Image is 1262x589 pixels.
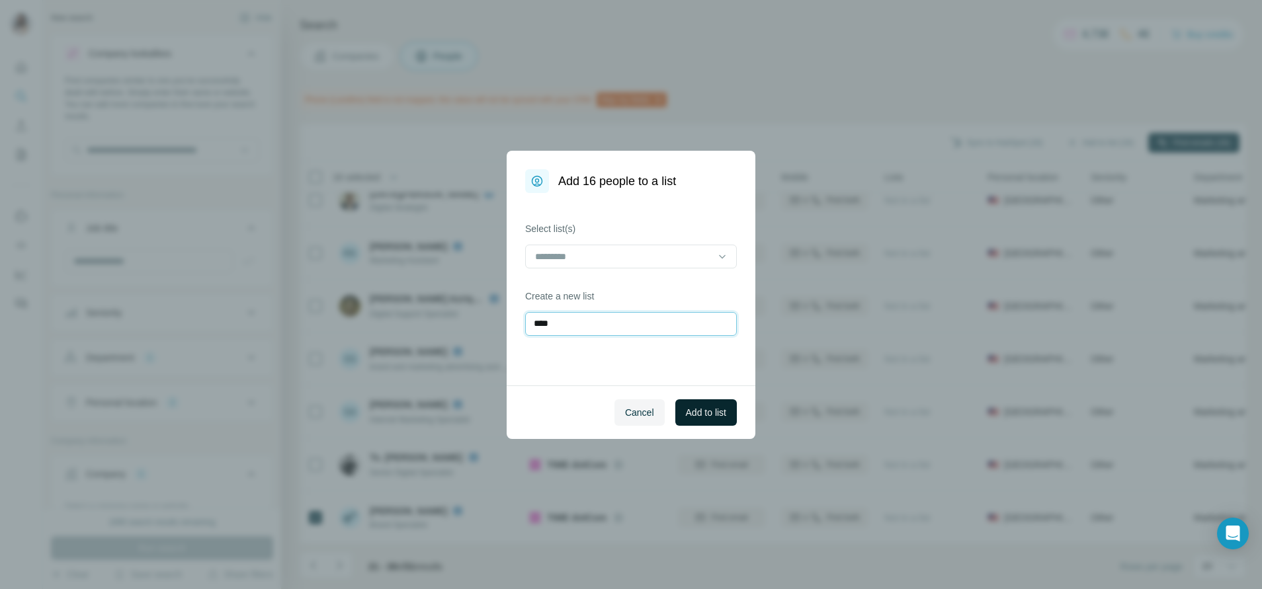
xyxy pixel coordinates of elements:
label: Create a new list [525,290,737,303]
h1: Add 16 people to a list [558,172,676,190]
span: Add to list [686,406,726,419]
button: Cancel [614,399,665,426]
div: Open Intercom Messenger [1217,518,1249,549]
span: Cancel [625,406,654,419]
label: Select list(s) [525,222,737,235]
button: Add to list [675,399,737,426]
